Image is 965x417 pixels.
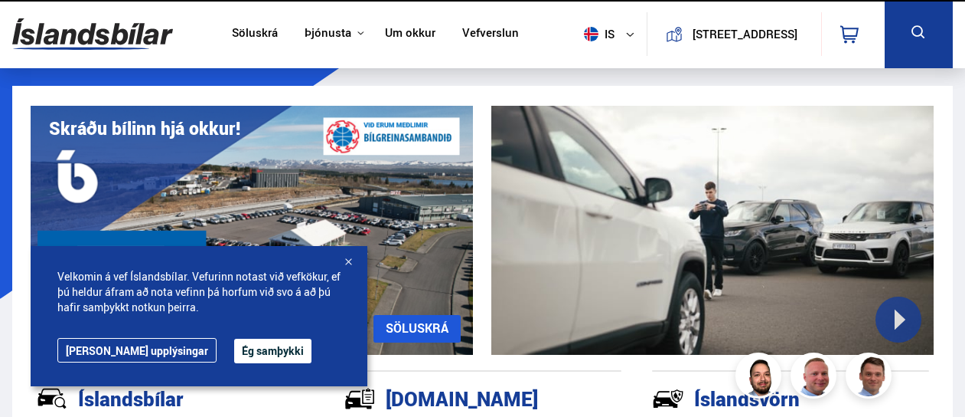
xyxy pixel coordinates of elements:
[584,27,598,41] img: svg+xml;base64,PHN2ZyB4bWxucz0iaHR0cDovL3d3dy53My5vcmcvMjAwMC9zdmciIHdpZHRoPSI1MTIiIGhlaWdodD0iNT...
[57,269,341,315] span: Velkomin á vef Íslandsbílar. Vefurinn notast við vefkökur, ef þú heldur áfram að nota vefinn þá h...
[234,339,311,363] button: Ég samþykki
[385,26,435,42] a: Um okkur
[305,26,351,41] button: Þjónusta
[36,384,259,411] div: Íslandsbílar
[344,384,566,411] div: [DOMAIN_NAME]
[12,9,173,59] img: G0Ugv5HjCgRt.svg
[793,355,839,401] img: siFngHWaQ9KaOqBr.png
[738,355,784,401] img: nhp88E3Fdnt1Opn2.png
[31,106,473,355] img: eKx6w-_Home_640_.png
[344,383,376,415] img: tr5P-W3DuiFaO7aO.svg
[49,118,240,139] h1: Skráðu bílinn hjá okkur!
[57,338,217,363] a: [PERSON_NAME] upplýsingar
[578,11,647,57] button: is
[462,26,519,42] a: Vefverslun
[232,26,278,42] a: Söluskrá
[652,384,875,411] div: Íslandsvörn
[578,27,616,41] span: is
[652,383,684,415] img: -Svtn6bYgwAsiwNX.svg
[689,28,801,41] button: [STREET_ADDRESS]
[373,315,461,343] a: SÖLUSKRÁ
[36,383,68,415] img: JRvxyua_JYH6wB4c.svg
[848,355,894,401] img: FbJEzSuNWCJXmdc-.webp
[656,12,812,56] a: [STREET_ADDRESS]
